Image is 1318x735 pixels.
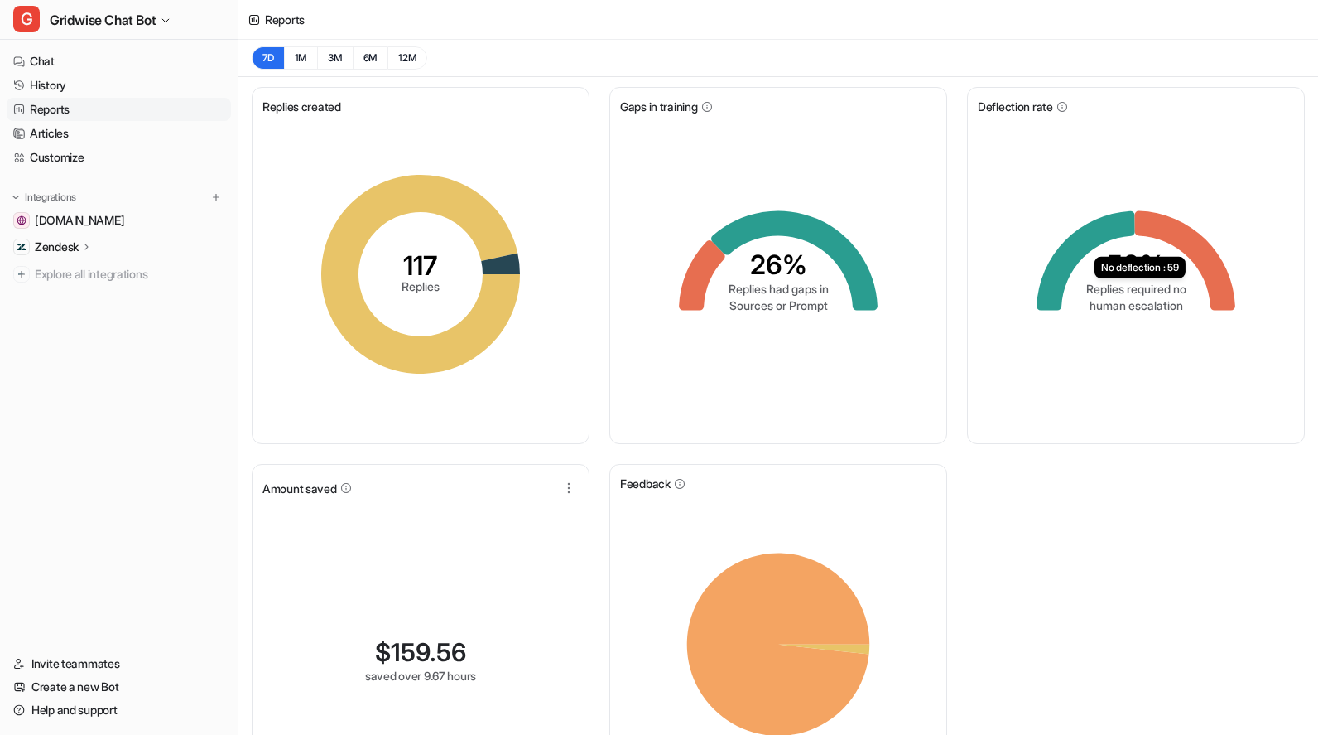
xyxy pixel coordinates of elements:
[402,279,440,293] tspan: Replies
[7,122,231,145] a: Articles
[620,475,671,492] span: Feedback
[35,261,224,288] span: Explore all integrations
[7,146,231,169] a: Customize
[25,191,76,204] p: Integrations
[210,191,222,203] img: menu_add.svg
[365,667,476,684] div: saved over 9.67 hours
[1086,282,1186,296] tspan: Replies required no
[387,46,427,70] button: 12M
[978,98,1053,115] span: Deflection rate
[1090,298,1183,312] tspan: human escalation
[7,189,81,206] button: Integrations
[1107,249,1165,281] tspan: 50%
[7,675,231,699] a: Create a new Bot
[17,242,26,252] img: Zendesk
[750,249,807,281] tspan: 26%
[252,46,284,70] button: 7D
[7,209,231,232] a: gridwise.io[DOMAIN_NAME]
[10,191,22,203] img: expand menu
[375,637,466,667] div: $
[403,249,438,282] tspan: 117
[7,50,231,73] a: Chat
[391,637,466,667] span: 159.56
[7,263,231,286] a: Explore all integrations
[13,6,40,32] span: G
[729,282,829,296] tspan: Replies had gaps in
[7,98,231,121] a: Reports
[620,98,698,115] span: Gaps in training
[35,239,79,255] p: Zendesk
[353,46,388,70] button: 6M
[50,8,156,31] span: Gridwise Chat Bot
[729,298,828,312] tspan: Sources or Prompt
[7,74,231,97] a: History
[7,652,231,675] a: Invite teammates
[317,46,353,70] button: 3M
[17,215,26,225] img: gridwise.io
[7,699,231,722] a: Help and support
[13,266,30,283] img: explore all integrations
[35,212,124,229] span: [DOMAIN_NAME]
[265,11,305,28] div: Reports
[262,480,337,497] span: Amount saved
[284,46,318,70] button: 1M
[262,98,341,115] span: Replies created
